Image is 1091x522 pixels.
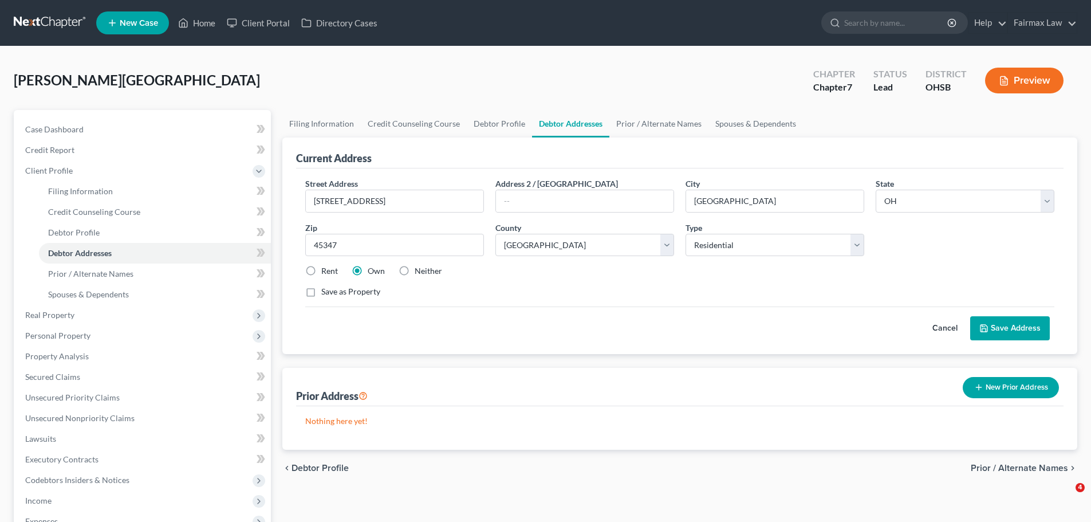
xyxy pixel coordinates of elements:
[968,13,1007,33] a: Help
[25,475,129,485] span: Codebtors Insiders & Notices
[39,181,271,202] a: Filing Information
[16,429,271,449] a: Lawsuits
[971,464,1068,473] span: Prior / Alternate Names
[39,264,271,284] a: Prior / Alternate Names
[296,151,372,165] div: Current Address
[305,179,358,189] span: Street Address
[39,284,271,305] a: Spouses & Dependents
[305,415,1054,427] p: Nothing here yet!
[25,454,99,464] span: Executory Contracts
[48,269,133,278] span: Prior / Alternate Names
[321,265,338,277] label: Rent
[282,464,349,473] button: chevron_left Debtor Profile
[120,19,158,28] span: New Case
[282,464,292,473] i: chevron_left
[368,265,385,277] label: Own
[292,464,349,473] span: Debtor Profile
[1052,483,1080,511] iframe: Intercom live chat
[925,81,967,94] div: OHSB
[920,317,970,340] button: Cancel
[296,389,368,403] div: Prior Address
[39,222,271,243] a: Debtor Profile
[25,496,52,505] span: Income
[925,68,967,81] div: District
[873,81,907,94] div: Lead
[14,72,260,88] span: [PERSON_NAME][GEOGRAPHIC_DATA]
[686,179,700,189] span: City
[25,372,80,382] span: Secured Claims
[361,110,467,138] a: Credit Counseling Course
[306,190,483,212] input: Enter street address
[708,110,803,138] a: Spouses & Dependents
[609,110,708,138] a: Prior / Alternate Names
[847,81,852,92] span: 7
[321,286,380,297] label: Save as Property
[282,110,361,138] a: Filing Information
[39,243,271,264] a: Debtor Addresses
[532,110,609,138] a: Debtor Addresses
[305,223,317,233] span: Zip
[963,377,1059,398] button: New Prior Address
[1008,13,1077,33] a: Fairmax Law
[25,434,56,443] span: Lawsuits
[16,387,271,408] a: Unsecured Priority Claims
[813,68,855,81] div: Chapter
[985,68,1064,93] button: Preview
[25,393,120,402] span: Unsecured Priority Claims
[25,124,84,134] span: Case Dashboard
[876,179,894,189] span: State
[305,234,484,257] input: XXXXX
[48,289,129,299] span: Spouses & Dependents
[415,265,442,277] label: Neither
[495,223,521,233] span: County
[16,367,271,387] a: Secured Claims
[971,464,1077,473] button: Prior / Alternate Names chevron_right
[48,186,113,196] span: Filing Information
[970,316,1050,340] button: Save Address
[467,110,532,138] a: Debtor Profile
[48,207,140,217] span: Credit Counseling Course
[25,351,89,361] span: Property Analysis
[16,119,271,140] a: Case Dashboard
[813,81,855,94] div: Chapter
[48,227,100,237] span: Debtor Profile
[16,449,271,470] a: Executory Contracts
[844,12,949,33] input: Search by name...
[16,346,271,367] a: Property Analysis
[39,202,271,222] a: Credit Counseling Course
[495,178,618,190] label: Address 2 / [GEOGRAPHIC_DATA]
[25,145,74,155] span: Credit Report
[1068,464,1077,473] i: chevron_right
[686,190,864,212] input: Enter city...
[296,13,383,33] a: Directory Cases
[16,140,271,160] a: Credit Report
[48,248,112,258] span: Debtor Addresses
[25,310,74,320] span: Real Property
[1076,483,1085,492] span: 4
[172,13,221,33] a: Home
[25,413,135,423] span: Unsecured Nonpriority Claims
[221,13,296,33] a: Client Portal
[16,408,271,429] a: Unsecured Nonpriority Claims
[496,190,673,212] input: --
[25,166,73,175] span: Client Profile
[686,222,702,234] label: Type
[873,68,907,81] div: Status
[25,331,90,340] span: Personal Property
